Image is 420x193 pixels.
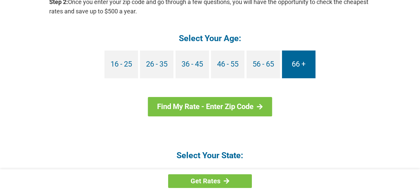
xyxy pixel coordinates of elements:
h4: Select Your Age: [49,33,371,44]
a: 66 + [282,51,316,78]
a: 16 - 25 [104,51,138,78]
a: 46 - 55 [211,51,244,78]
a: 36 - 45 [176,51,209,78]
a: Get Rates [168,174,252,188]
a: 56 - 65 [247,51,280,78]
a: Find My Rate - Enter Zip Code [148,97,272,116]
a: 26 - 35 [140,51,173,78]
h4: Select Your State: [49,150,371,161]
